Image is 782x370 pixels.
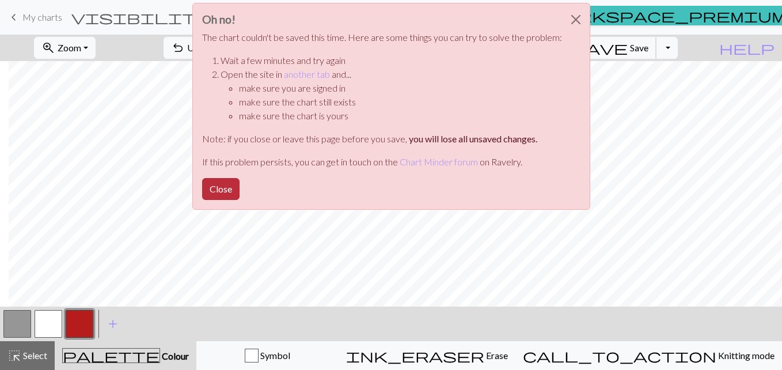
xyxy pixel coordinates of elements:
span: palette [63,348,160,364]
span: Erase [484,350,508,361]
li: make sure you are signed in [239,81,562,95]
p: Note: if you close or leave this page before you save, [202,132,562,146]
a: Chart Minder forum [400,156,478,167]
strong: you will lose all unsaved changes. [409,133,537,144]
li: Wait a few minutes and try again [221,54,562,67]
button: Erase [339,341,515,370]
p: If this problem persists, you can get in touch on the on Ravelry. [202,155,562,169]
button: Knitting mode [515,341,782,370]
a: another tab [284,69,330,80]
li: Open the site in and... [221,67,562,123]
span: Symbol [259,350,290,361]
span: call_to_action [523,348,716,364]
span: Colour [160,350,189,361]
button: Symbol [196,341,339,370]
h3: Oh no! [202,13,562,26]
span: Select [21,350,47,361]
button: Close [562,3,590,36]
span: ink_eraser [346,348,484,364]
span: highlight_alt [7,348,21,364]
p: The chart couldn't be saved this time. Here are some things you can try to solve the problem: [202,31,562,44]
button: Close [202,178,240,200]
li: make sure the chart still exists [239,95,562,109]
button: Colour [55,341,196,370]
span: add [106,316,120,332]
span: Knitting mode [716,350,775,361]
li: make sure the chart is yours [239,109,562,123]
